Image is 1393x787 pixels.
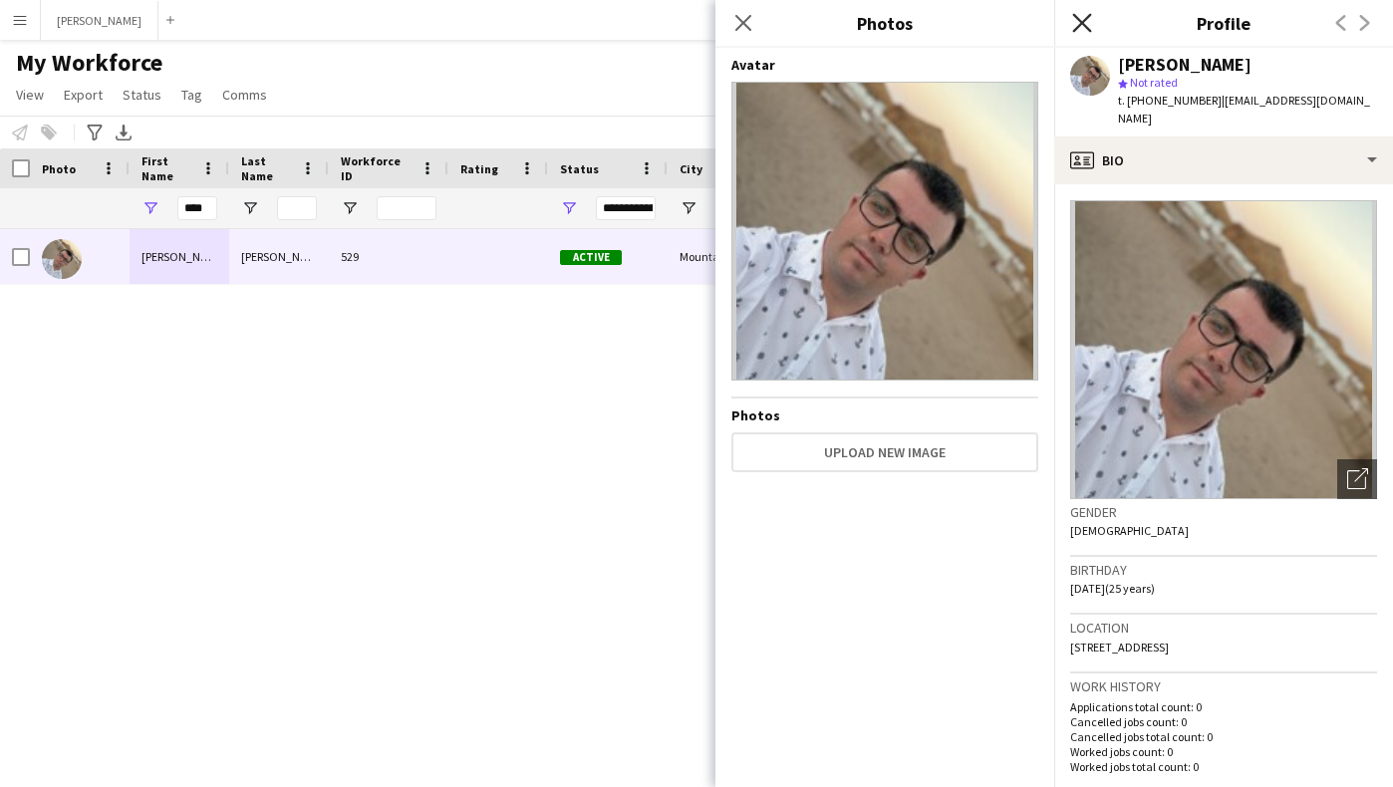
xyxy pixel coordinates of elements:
[1070,561,1377,579] h3: Birthday
[56,82,111,108] a: Export
[1070,677,1377,695] h3: Work history
[1337,459,1377,499] div: Open photos pop-in
[715,10,1054,36] h3: Photos
[177,196,217,220] input: First Name Filter Input
[181,86,202,104] span: Tag
[731,432,1038,472] button: Upload new image
[1070,759,1377,774] p: Worked jobs total count: 0
[1118,93,1370,126] span: | [EMAIL_ADDRESS][DOMAIN_NAME]
[1118,56,1252,74] div: [PERSON_NAME]
[123,86,161,104] span: Status
[680,199,697,217] button: Open Filter Menu
[560,161,599,176] span: Status
[141,153,193,183] span: First Name
[214,82,275,108] a: Comms
[731,56,1038,74] h4: Avatar
[560,199,578,217] button: Open Filter Menu
[731,82,1038,381] img: Crew avatar
[173,82,210,108] a: Tag
[460,161,498,176] span: Rating
[1070,714,1377,729] p: Cancelled jobs count: 0
[16,86,44,104] span: View
[41,1,158,40] button: [PERSON_NAME]
[329,229,448,284] div: 529
[1118,93,1222,108] span: t. [PHONE_NUMBER]
[83,121,107,144] app-action-btn: Advanced filters
[1070,744,1377,759] p: Worked jobs count: 0
[560,250,622,265] span: Active
[1130,75,1178,90] span: Not rated
[680,161,702,176] span: City
[1070,581,1155,596] span: [DATE] (25 years)
[1070,619,1377,637] h3: Location
[1070,699,1377,714] p: Applications total count: 0
[1070,503,1377,521] h3: Gender
[141,199,159,217] button: Open Filter Menu
[241,153,293,183] span: Last Name
[16,48,162,78] span: My Workforce
[229,229,329,284] div: [PERSON_NAME]
[731,406,1038,424] h4: Photos
[377,196,436,220] input: Workforce ID Filter Input
[277,196,317,220] input: Last Name Filter Input
[1070,200,1377,499] img: Crew avatar or photo
[1054,136,1393,184] div: Bio
[341,153,413,183] span: Workforce ID
[1054,10,1393,36] h3: Profile
[341,199,359,217] button: Open Filter Menu
[1070,640,1169,655] span: [STREET_ADDRESS]
[8,82,52,108] a: View
[668,229,787,284] div: Mountain Ash
[130,229,229,284] div: [PERSON_NAME]
[241,199,259,217] button: Open Filter Menu
[115,82,169,108] a: Status
[222,86,267,104] span: Comms
[1070,523,1189,538] span: [DEMOGRAPHIC_DATA]
[42,161,76,176] span: Photo
[42,239,82,279] img: Calvin Davies
[1070,729,1377,744] p: Cancelled jobs total count: 0
[64,86,103,104] span: Export
[112,121,136,144] app-action-btn: Export XLSX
